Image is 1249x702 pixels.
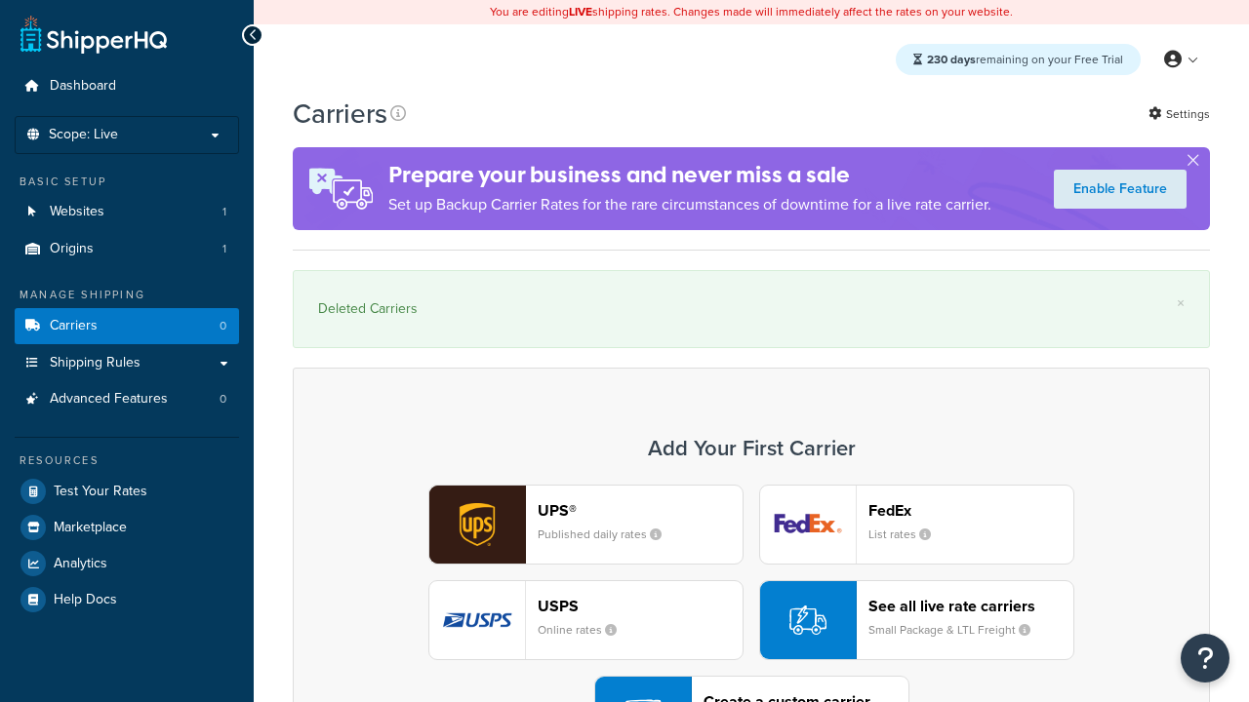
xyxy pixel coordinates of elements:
[868,597,1073,615] header: See all live rate carriers
[222,241,226,257] span: 1
[569,3,592,20] b: LIVE
[54,484,147,500] span: Test Your Rates
[428,485,744,565] button: ups logoUPS®Published daily rates
[538,501,743,520] header: UPS®
[1054,170,1187,209] a: Enable Feature
[220,391,226,408] span: 0
[222,204,226,220] span: 1
[759,580,1074,660] button: See all live rate carriersSmall Package & LTL Freight
[868,526,947,543] small: List rates
[428,580,744,660] button: usps logoUSPSOnline rates
[1148,100,1210,128] a: Settings
[313,437,1189,460] h3: Add Your First Carrier
[538,526,677,543] small: Published daily rates
[759,485,1074,565] button: fedEx logoFedExList rates
[789,602,826,639] img: icon-carrier-liverate-becf4550.svg
[293,95,387,133] h1: Carriers
[50,391,168,408] span: Advanced Features
[15,308,239,344] li: Carriers
[15,510,239,545] a: Marketplace
[15,174,239,190] div: Basic Setup
[54,520,127,536] span: Marketplace
[15,452,239,469] div: Resources
[15,381,239,417] a: Advanced Features 0
[927,51,976,68] strong: 230 days
[760,486,856,564] img: fedEx logo
[54,556,107,572] span: Analytics
[15,582,239,617] a: Help Docs
[54,592,117,608] span: Help Docs
[15,231,239,267] li: Origins
[49,127,118,143] span: Scope: Live
[318,295,1185,323] div: Deleted Carriers
[15,308,239,344] a: Carriers 0
[388,191,991,218] p: Set up Backup Carrier Rates for the rare circumstances of downtime for a live rate carrier.
[15,381,239,417] li: Advanced Features
[868,501,1073,520] header: FedEx
[20,15,167,54] a: ShipperHQ Home
[429,581,525,659] img: usps logo
[538,621,632,639] small: Online rates
[429,486,525,564] img: ups logo
[1177,295,1185,311] a: ×
[896,44,1141,75] div: remaining on your Free Trial
[15,68,239,104] a: Dashboard
[15,345,239,381] a: Shipping Rules
[868,621,1046,639] small: Small Package & LTL Freight
[15,194,239,230] a: Websites 1
[50,78,116,95] span: Dashboard
[50,241,94,257] span: Origins
[15,194,239,230] li: Websites
[50,204,104,220] span: Websites
[1181,634,1229,682] button: Open Resource Center
[220,318,226,334] span: 0
[15,546,239,581] a: Analytics
[50,355,141,371] span: Shipping Rules
[15,231,239,267] a: Origins 1
[388,159,991,191] h4: Prepare your business and never miss a sale
[293,147,388,230] img: ad-rules-rateshop-fe6ec290ccb7230408bd80ed9643f0289d75e0ffd9eb532fc0e269fcd187b520.png
[15,287,239,303] div: Manage Shipping
[538,597,743,615] header: USPS
[50,318,98,334] span: Carriers
[15,474,239,509] a: Test Your Rates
